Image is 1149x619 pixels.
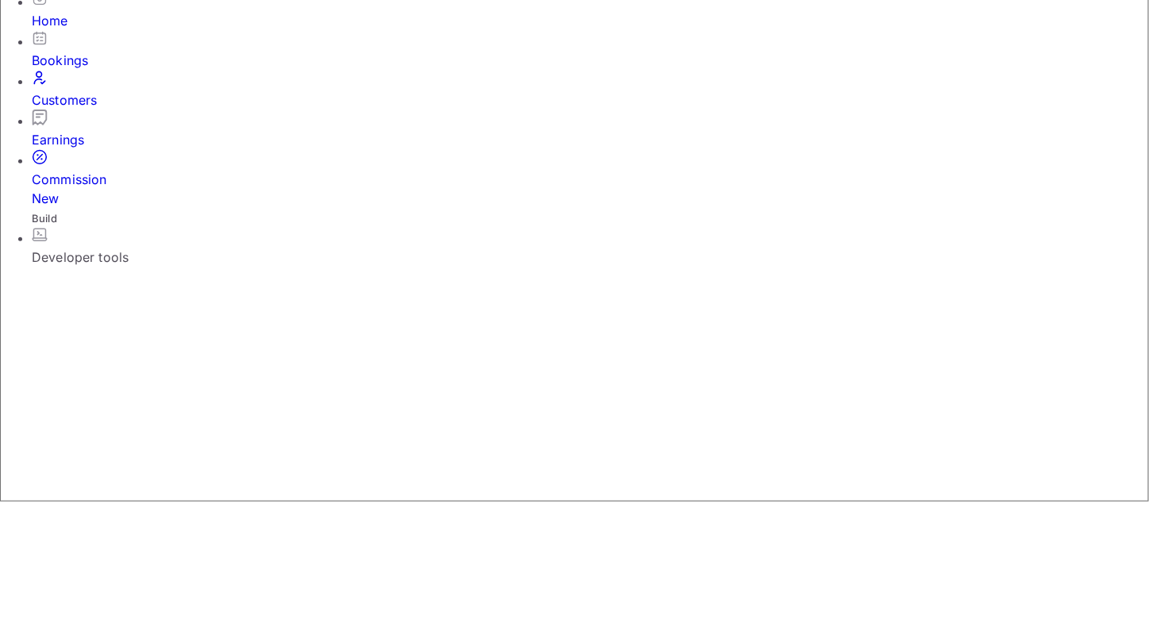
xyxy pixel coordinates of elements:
div: Commission [32,170,1149,208]
a: Customers [32,70,1149,110]
div: Earnings [32,130,1149,149]
a: Bookings [32,30,1149,70]
div: Developer tools [32,248,1149,267]
a: CommissionNew [32,149,1149,208]
div: Bookings [32,51,1149,70]
div: New [32,189,1149,208]
a: Earnings [32,110,1149,149]
div: Customers [32,90,1149,110]
span: Build [32,212,57,225]
div: Home [32,11,1149,30]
